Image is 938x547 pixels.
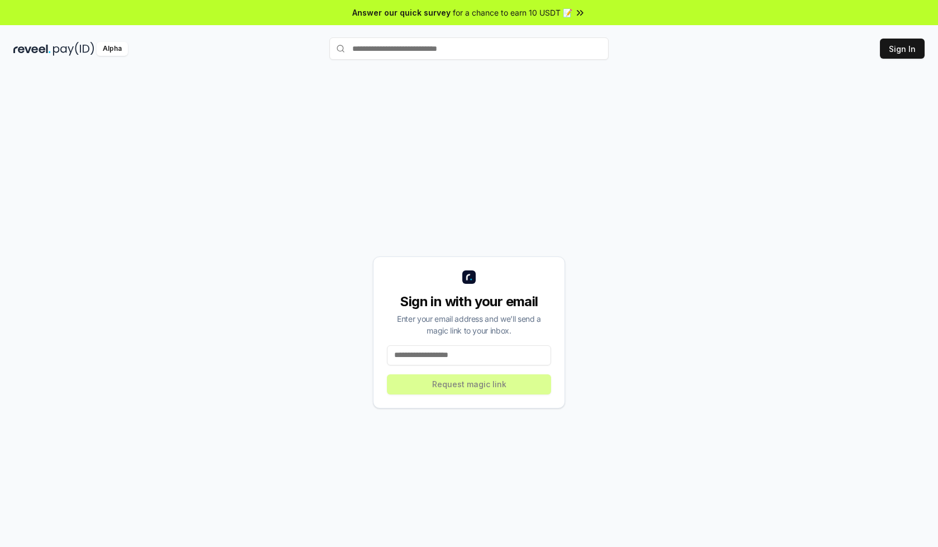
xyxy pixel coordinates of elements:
[387,313,551,336] div: Enter your email address and we’ll send a magic link to your inbox.
[462,270,476,284] img: logo_small
[53,42,94,56] img: pay_id
[453,7,572,18] span: for a chance to earn 10 USDT 📝
[352,7,451,18] span: Answer our quick survey
[387,293,551,311] div: Sign in with your email
[13,42,51,56] img: reveel_dark
[97,42,128,56] div: Alpha
[880,39,925,59] button: Sign In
